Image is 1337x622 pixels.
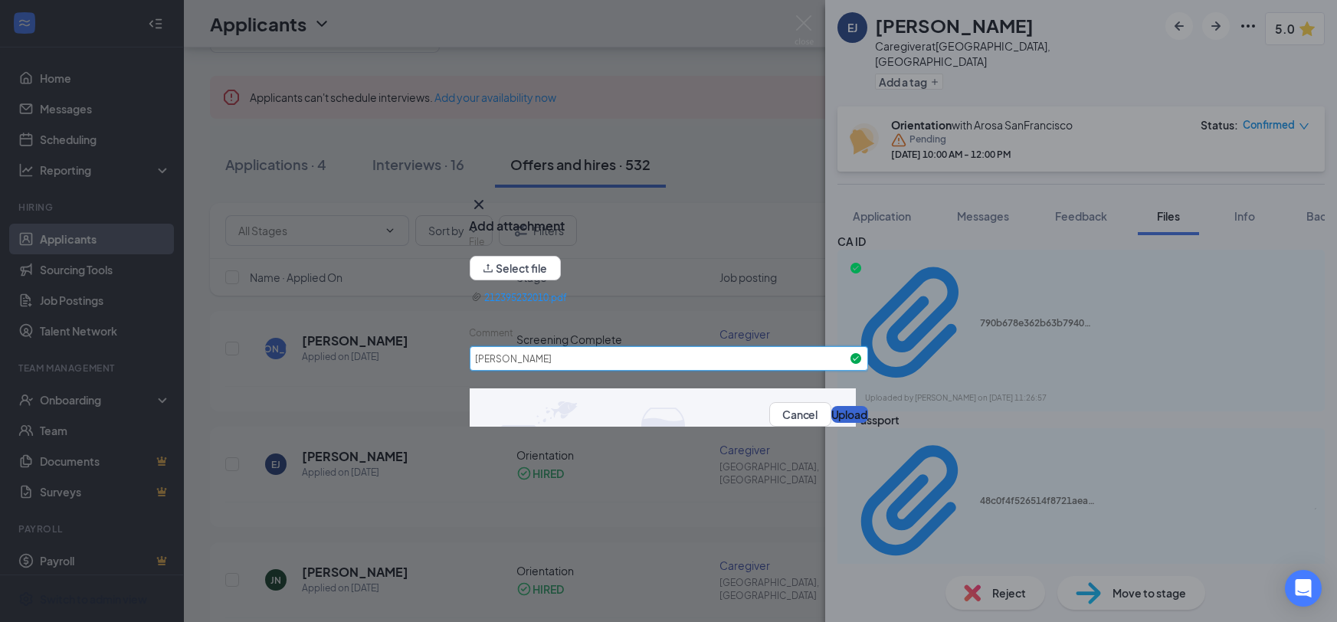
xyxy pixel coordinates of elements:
[1285,570,1322,607] div: Open Intercom Messenger
[483,263,493,273] span: upload
[470,346,868,371] input: Comment
[470,264,561,276] span: upload Select file
[470,195,488,214] svg: Cross
[470,327,514,339] label: Comment
[470,195,488,214] button: Close
[769,402,831,427] button: Cancel
[470,218,565,234] h3: Add attachment
[470,256,561,280] button: upload Select file
[831,406,868,423] button: Upload
[470,236,485,247] label: File
[473,289,859,307] a: 212395232010.pdf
